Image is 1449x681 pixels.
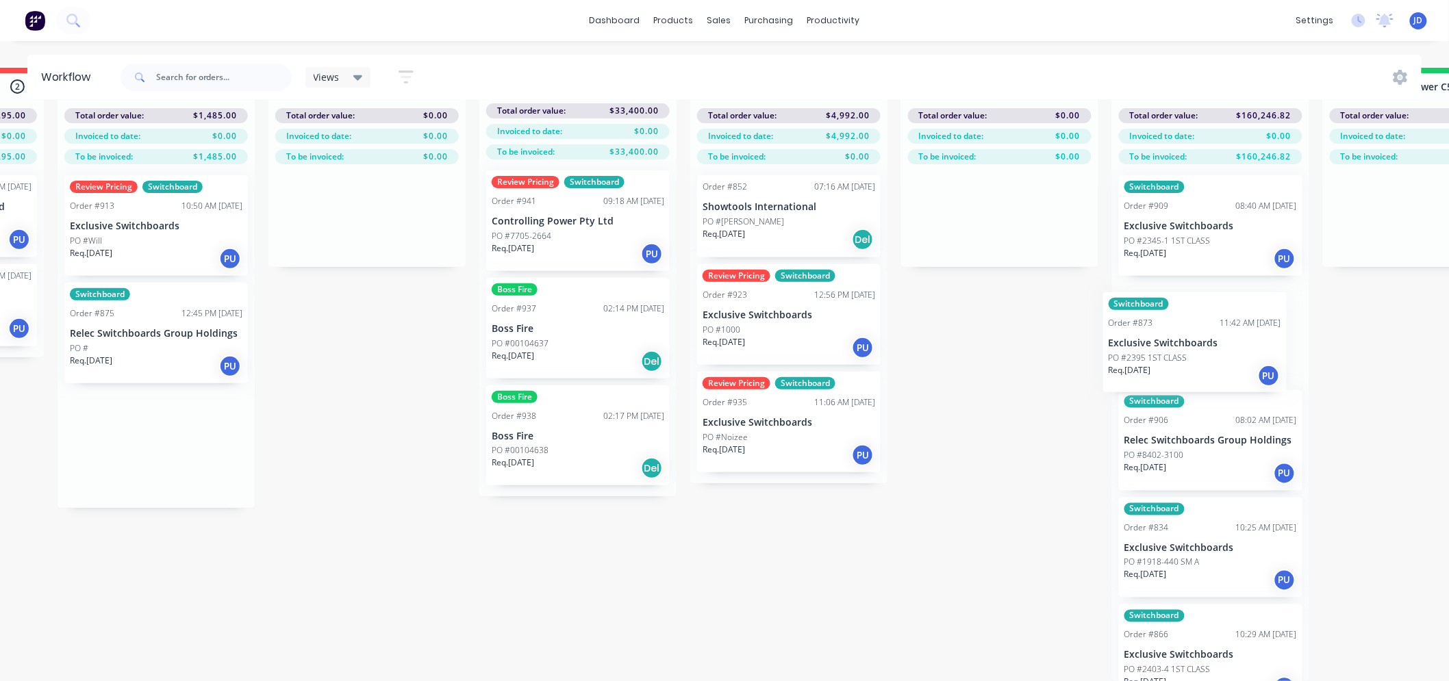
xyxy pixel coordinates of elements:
div: products [647,10,701,31]
span: Total order value: [919,110,987,122]
span: $0.00 [212,130,237,142]
span: $0.00 [634,125,659,138]
span: Invoiced to date: [286,130,351,142]
span: $1,485.00 [193,151,237,163]
span: Invoiced to date: [919,130,984,142]
span: $0.00 [1,130,26,142]
span: Total order value: [286,110,355,122]
span: To be invoiced: [1341,151,1398,163]
span: JD [1414,14,1423,27]
span: Invoiced to date: [1341,130,1406,142]
div: productivity [801,10,867,31]
div: Workflow [41,69,97,86]
span: Total order value: [1341,110,1409,122]
span: Total order value: [1130,110,1198,122]
span: To be invoiced: [919,151,977,163]
span: $0.00 [845,151,870,163]
span: To be invoiced: [286,151,344,163]
div: sales [701,10,738,31]
span: $4,992.00 [826,110,870,122]
span: Views [314,70,340,84]
span: To be invoiced: [75,151,133,163]
span: $0.00 [423,151,448,163]
span: $0.00 [1056,151,1081,163]
div: purchasing [738,10,801,31]
span: $0.00 [423,130,448,142]
span: To be invoiced: [497,146,555,158]
span: $160,246.82 [1237,151,1291,163]
span: $4,992.00 [826,130,870,142]
span: Invoiced to date: [75,130,140,142]
span: Total order value: [75,110,144,122]
span: $160,246.82 [1237,110,1291,122]
input: Search for orders... [156,64,292,91]
img: Factory [25,10,45,31]
span: To be invoiced: [708,151,766,163]
span: $33,400.00 [609,105,659,117]
a: dashboard [583,10,647,31]
span: Invoiced to date: [1130,130,1195,142]
span: Invoiced to date: [497,125,562,138]
div: settings [1289,10,1341,31]
span: $33,400.00 [609,146,659,158]
span: $0.00 [1056,110,1081,122]
span: $1,485.00 [193,110,237,122]
span: Total order value: [497,105,566,117]
span: To be invoiced: [1130,151,1187,163]
span: $0.00 [423,110,448,122]
span: Invoiced to date: [708,130,773,142]
span: $0.00 [1056,130,1081,142]
span: $0.00 [1267,130,1291,142]
span: Total order value: [708,110,777,122]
